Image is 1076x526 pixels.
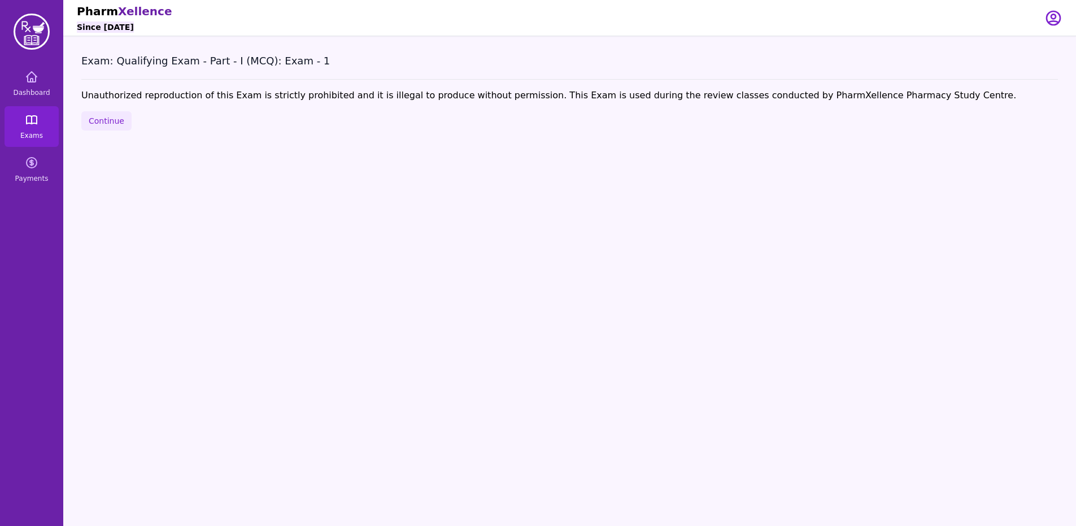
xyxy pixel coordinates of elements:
span: Xellence [118,5,172,18]
a: Payments [5,149,59,190]
button: Continue [81,111,132,131]
img: PharmXellence Logo [14,14,50,50]
span: Dashboard [13,88,50,97]
span: Exams [20,131,43,140]
div: Unauthorized reproduction of this Exam is strictly prohibited and it is illegal to produce withou... [81,89,1058,102]
span: Payments [15,174,49,183]
a: Exams [5,106,59,147]
a: Dashboard [5,63,59,104]
h3: Exam: Qualifying Exam - Part - I (MCQ): Exam - 1 [81,54,1058,68]
h6: Since [DATE] [77,21,134,33]
span: Pharm [77,5,118,18]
